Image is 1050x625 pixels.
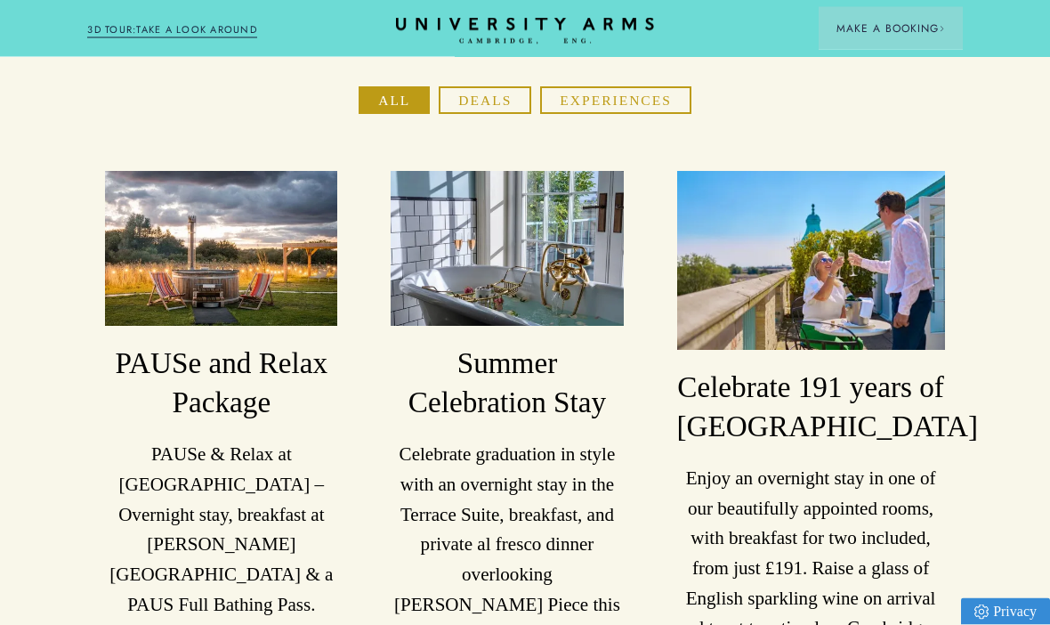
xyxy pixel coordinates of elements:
h3: PAUSe and Relax Package [105,345,337,423]
button: All [359,87,430,115]
h3: Summer Celebration Stay [391,345,623,423]
img: image-1171400894a375d9a931a68ffa7fe4bcc321ad3f-2200x1300-jpg [105,172,337,327]
button: Make a BookingArrow icon [819,7,963,50]
button: Deals [439,87,531,115]
img: image-06b67da7cef3647c57b18f70ec17f0183790af67-6000x4000-jpg [677,172,945,351]
img: Arrow icon [939,26,945,32]
a: Home [396,18,654,45]
a: 3D TOUR:TAKE A LOOK AROUND [87,22,257,38]
span: Make a Booking [836,20,945,37]
button: Experiences [540,87,691,115]
h3: Celebrate 191 years of [GEOGRAPHIC_DATA] [677,369,945,447]
img: Privacy [974,605,989,620]
a: Privacy [961,598,1050,625]
img: image-a678a3d208f2065fc5890bd5da5830c7877c1e53-3983x2660-jpg [391,172,623,327]
p: PAUSe & Relax at [GEOGRAPHIC_DATA] – Overnight stay, breakfast at [PERSON_NAME][GEOGRAPHIC_DATA] ... [105,441,337,621]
